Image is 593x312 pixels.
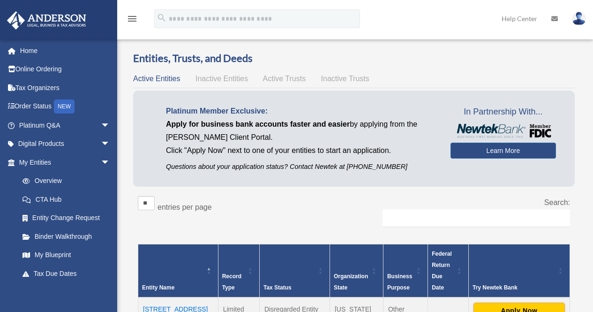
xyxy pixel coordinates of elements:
[166,120,350,128] span: Apply for business bank accounts faster and easier
[166,161,436,173] p: Questions about your application status? Contact Newtek at [PHONE_NUMBER]
[13,190,120,209] a: CTA Hub
[138,244,218,297] th: Entity Name: Activate to invert sorting
[263,75,306,83] span: Active Trusts
[4,11,89,30] img: Anderson Advisors Platinum Portal
[158,203,212,211] label: entries per page
[7,135,124,153] a: Digital Productsarrow_drop_down
[13,264,120,283] a: Tax Due Dates
[468,244,570,297] th: Try Newtek Bank : Activate to sort
[13,172,115,190] a: Overview
[142,284,174,291] span: Entity Name
[7,41,124,60] a: Home
[222,273,241,291] span: Record Type
[544,198,570,206] label: Search:
[166,144,436,157] p: Click "Apply Now" next to one of your entities to start an application.
[473,282,555,293] div: Try Newtek Bank
[428,244,469,297] th: Federal Return Due Date: Activate to sort
[330,244,383,297] th: Organization State: Activate to sort
[450,143,556,159] a: Learn More
[7,78,124,97] a: Tax Organizers
[13,246,120,265] a: My Blueprint
[263,284,292,291] span: Tax Status
[127,13,138,24] i: menu
[259,244,330,297] th: Tax Status: Activate to sort
[13,227,120,246] a: Binder Walkthrough
[432,251,452,291] span: Federal Return Due Date
[101,116,120,135] span: arrow_drop_down
[133,75,180,83] span: Active Entities
[383,244,428,297] th: Business Purpose: Activate to sort
[7,116,124,135] a: Platinum Q&Aarrow_drop_down
[450,105,556,120] span: In Partnership With...
[334,273,368,291] span: Organization State
[101,135,120,154] span: arrow_drop_down
[54,99,75,114] div: NEW
[127,16,138,24] a: menu
[572,12,586,25] img: User Pic
[387,273,412,291] span: Business Purpose
[7,97,124,116] a: Order StatusNEW
[166,105,436,118] p: Platinum Member Exclusive:
[133,51,575,66] h3: Entities, Trusts, and Deeds
[195,75,248,83] span: Inactive Entities
[166,118,436,144] p: by applying from the [PERSON_NAME] Client Portal.
[218,244,259,297] th: Record Type: Activate to sort
[7,60,124,79] a: Online Ordering
[455,124,551,138] img: NewtekBankLogoSM.png
[101,153,120,172] span: arrow_drop_down
[321,75,369,83] span: Inactive Trusts
[157,13,167,23] i: search
[13,209,120,228] a: Entity Change Request
[7,153,120,172] a: My Entitiesarrow_drop_down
